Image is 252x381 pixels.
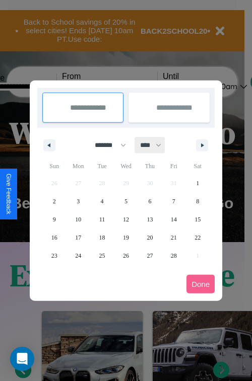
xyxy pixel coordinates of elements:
[186,174,210,192] button: 1
[186,275,215,293] button: Done
[51,247,57,265] span: 23
[138,192,162,210] button: 6
[42,192,66,210] button: 2
[138,228,162,247] button: 20
[42,228,66,247] button: 16
[90,158,114,174] span: Tue
[66,228,90,247] button: 17
[172,192,175,210] span: 7
[162,192,185,210] button: 7
[42,247,66,265] button: 23
[123,228,129,247] span: 19
[124,192,128,210] span: 5
[171,210,177,228] span: 14
[99,210,105,228] span: 11
[75,247,81,265] span: 24
[196,174,199,192] span: 1
[162,247,185,265] button: 28
[42,158,66,174] span: Sun
[10,347,34,371] div: Open Intercom Messenger
[114,228,138,247] button: 19
[114,210,138,228] button: 12
[90,247,114,265] button: 25
[186,158,210,174] span: Sat
[162,158,185,174] span: Fri
[66,192,90,210] button: 3
[90,228,114,247] button: 18
[51,228,57,247] span: 16
[195,228,201,247] span: 22
[147,210,153,228] span: 13
[148,192,151,210] span: 6
[66,247,90,265] button: 24
[123,247,129,265] span: 26
[90,210,114,228] button: 11
[99,228,105,247] span: 18
[138,247,162,265] button: 27
[77,192,80,210] span: 3
[75,210,81,228] span: 10
[138,158,162,174] span: Thu
[186,228,210,247] button: 22
[196,192,199,210] span: 8
[101,192,104,210] span: 4
[171,228,177,247] span: 21
[5,174,12,214] div: Give Feedback
[66,210,90,228] button: 10
[90,192,114,210] button: 4
[53,192,56,210] span: 2
[138,210,162,228] button: 13
[162,210,185,228] button: 14
[147,247,153,265] span: 27
[75,228,81,247] span: 17
[42,210,66,228] button: 9
[114,158,138,174] span: Wed
[53,210,56,228] span: 9
[123,210,129,228] span: 12
[99,247,105,265] span: 25
[114,247,138,265] button: 26
[114,192,138,210] button: 5
[162,228,185,247] button: 21
[195,210,201,228] span: 15
[147,228,153,247] span: 20
[66,158,90,174] span: Mon
[186,210,210,228] button: 15
[171,247,177,265] span: 28
[186,192,210,210] button: 8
